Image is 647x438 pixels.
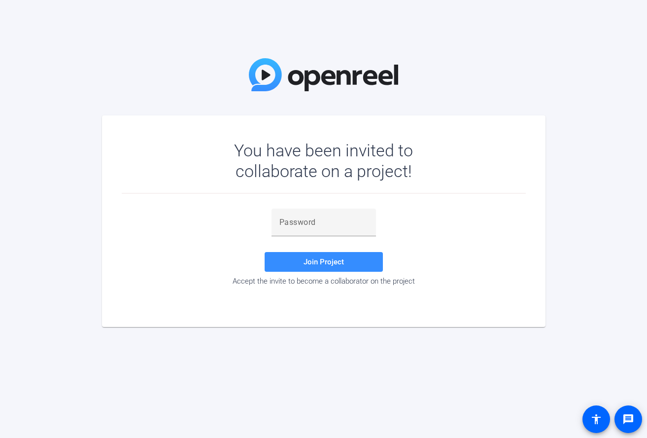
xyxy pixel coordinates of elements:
mat-icon: message [622,413,634,425]
div: Accept the invite to become a collaborator on the project [122,277,526,286]
input: Password [279,217,368,228]
img: OpenReel Logo [249,58,399,91]
mat-icon: accessibility [590,413,602,425]
span: Join Project [304,257,344,266]
div: You have been invited to collaborate on a project! [205,140,442,182]
button: Join Project [265,252,383,272]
